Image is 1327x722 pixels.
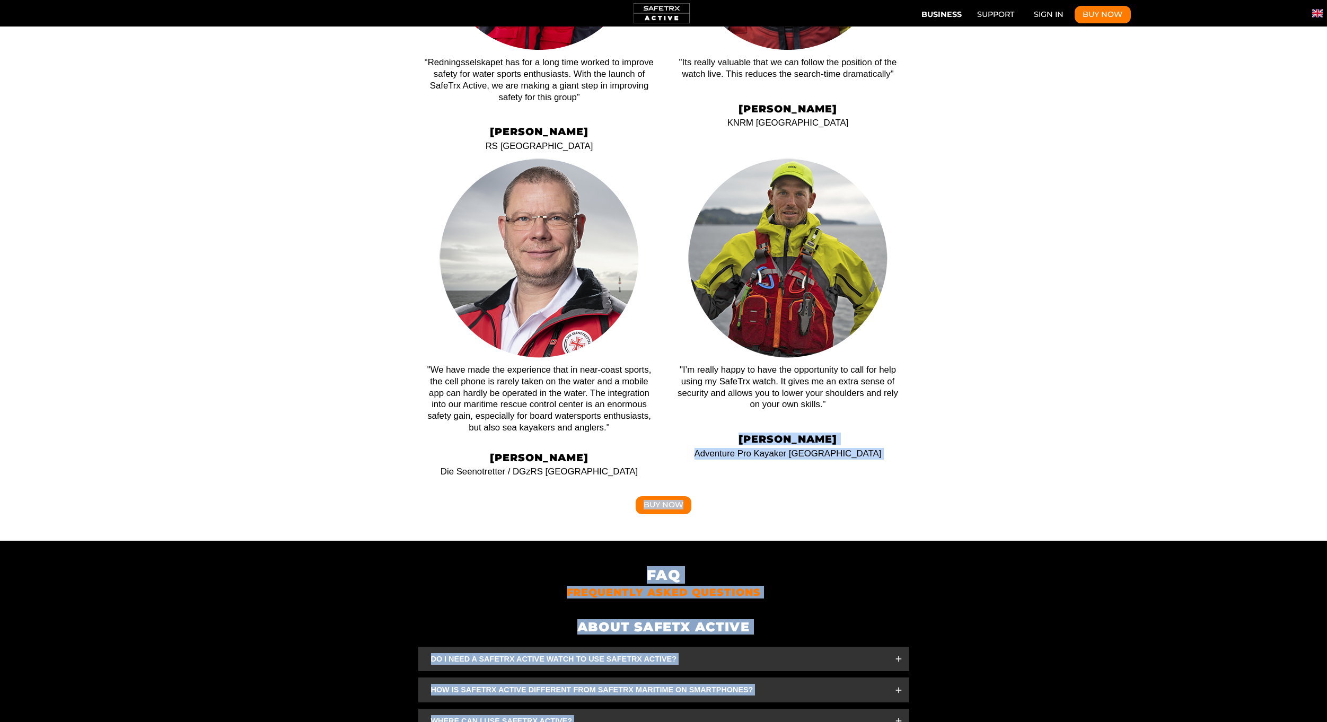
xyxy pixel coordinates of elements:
span: How is SafeTrx Active different from SafeTrx Maritime on smartphones? [431,684,883,695]
a: Support [969,6,1022,24]
a: Sign In [1025,6,1071,24]
p: KNRM [GEOGRAPHIC_DATA] [673,117,903,129]
button: Change language [1312,8,1323,19]
h3: [PERSON_NAME] [673,103,903,115]
h2: About SafeTx Active [418,620,909,634]
p: "Its really valuable that we can follow the position of the watch live. This reduces the search-t... [673,57,903,80]
p: “Redningsselskapet has for a long time worked to improve safety for water sports enthusiasts. Wit... [425,57,654,103]
h1: FAQ [418,567,909,583]
h5: FREQUENTLY ASKED QUESTIONS [418,587,909,598]
button: Buy Now [1075,6,1131,24]
p: Adventure Pro Kayaker [GEOGRAPHIC_DATA] [673,448,903,460]
h3: [PERSON_NAME] [425,441,654,463]
p: Die Seenotretter / DGzRS [GEOGRAPHIC_DATA] [425,466,654,478]
button: Business [918,4,965,22]
button: Buy Now [636,496,692,514]
p: "We have made the experience that in near-coast sports, the cell phone is rarely taken on the wat... [425,364,654,434]
span: Do I need a SafeTrx Active Watch to use SafeTrx Active? [431,653,883,665]
button: Do I need a SafeTrx Active Watch to use SafeTrx Active? [431,653,903,665]
h3: [PERSON_NAME] [673,434,903,445]
p: RS [GEOGRAPHIC_DATA] [425,140,654,152]
p: "I’m really happy to have the opportunity to call for help using my SafeTrx watch. It gives me an... [673,364,903,410]
img: en [1312,8,1323,19]
button: How is SafeTrx Active different from SafeTrx Maritime on smartphones? [431,684,903,695]
h3: [PERSON_NAME] [425,126,654,137]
